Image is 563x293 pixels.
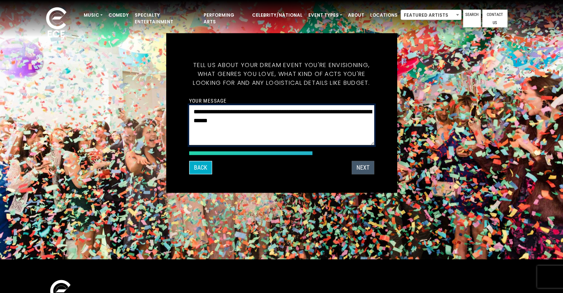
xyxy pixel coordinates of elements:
span: Featured Artists [401,10,462,20]
a: About [345,9,367,21]
h5: Tell us about your dream event you're envisioning, what genres you love, what kind of acts you're... [189,51,374,96]
a: Music [81,9,105,21]
button: Next [352,161,374,174]
label: Your message [189,97,227,104]
a: Specialty Entertainment [132,9,201,28]
a: Contact Us [482,10,507,27]
span: Featured Artists [401,10,461,20]
a: Celebrity/National [249,9,305,21]
button: Back [189,161,212,174]
img: ece_new_logo_whitev2-1.png [38,5,75,41]
a: Locations [367,9,401,21]
a: Performing Arts [201,9,249,28]
a: Comedy [105,9,132,21]
a: Search [463,10,481,27]
a: Event Types [305,9,345,21]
